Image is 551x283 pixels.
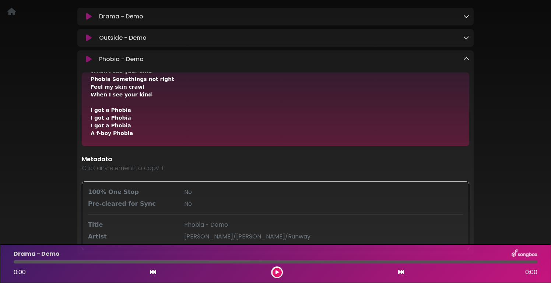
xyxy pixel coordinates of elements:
div: Artist [84,232,180,241]
p: Drama - Demo [14,250,60,258]
p: Phobia - Demo [99,55,144,64]
span: 0:00 [525,268,537,277]
span: Phobia - Demo [184,220,228,229]
span: [PERSON_NAME]/[PERSON_NAME]/Runway [184,232,310,241]
img: songbox-logo-white.png [512,249,537,259]
div: Title [84,220,180,229]
div: 100% One Stop [84,188,180,197]
span: 0:00 [14,268,26,276]
p: Click any element to copy it [82,164,469,173]
p: Metadata [82,155,469,164]
p: Outside - Demo [99,33,147,42]
p: Drama - Demo [99,12,143,21]
span: No [184,199,192,208]
div: Pre-cleared for Sync [84,199,180,208]
span: No [184,188,192,196]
